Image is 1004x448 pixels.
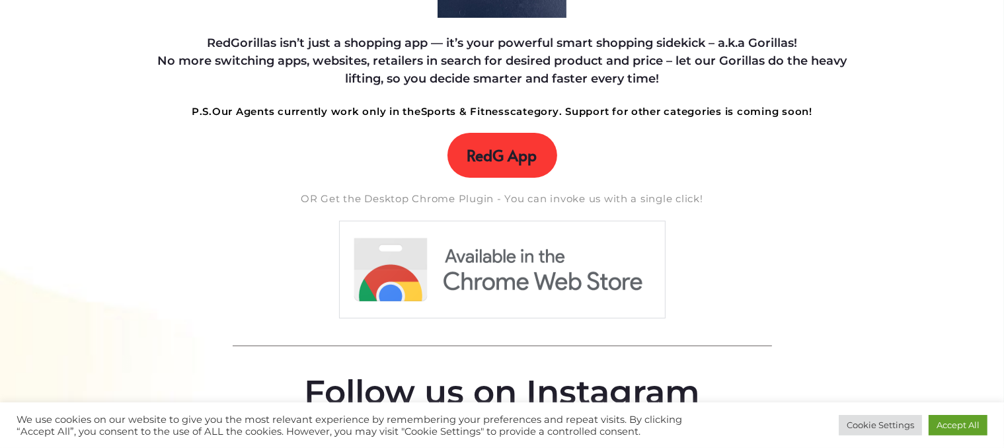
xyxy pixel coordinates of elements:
strong: Our Agents currently work only in the category. Support for other categories is coming soon! [192,105,812,118]
a: Cookie Settings [839,415,922,435]
a: RedG App [447,133,557,178]
h5: OR Get the Desktop Chrome Plugin - You can invoke us with a single click! [143,191,862,207]
h4: RedGorillas isn’t just a shopping app — it’s your powerful smart shopping sidekick – a.k.a Gorill... [143,34,862,88]
h2: Follow us on Instagram [143,373,862,412]
strong: P.S. [192,105,212,118]
strong: Sports & Fitness [421,105,510,118]
span: RedG App [467,146,537,165]
img: RedGorillas Shopping App! [338,220,666,319]
div: We use cookies on our website to give you the most relevant experience by remembering your prefer... [17,414,696,437]
a: Accept All [929,415,987,435]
